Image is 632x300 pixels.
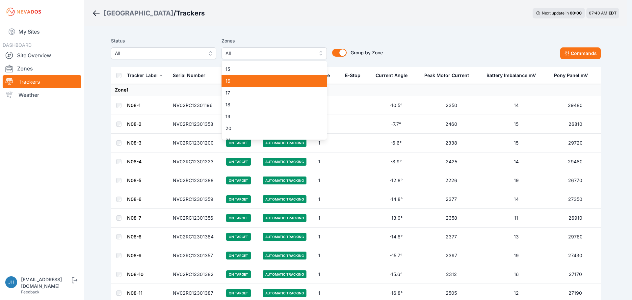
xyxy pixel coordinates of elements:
[222,47,327,59] button: All
[225,113,315,120] span: 19
[225,125,315,132] span: 20
[225,66,315,72] span: 15
[225,49,314,57] span: All
[225,137,315,144] span: 21
[225,90,315,96] span: 17
[225,101,315,108] span: 18
[225,78,315,84] span: 16
[222,61,327,140] div: All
